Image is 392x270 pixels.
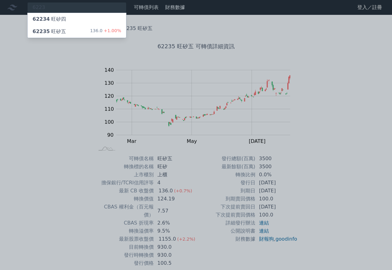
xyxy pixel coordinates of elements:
div: 旺矽五 [33,28,66,35]
a: 62234旺矽四 [28,13,126,25]
span: +1.00% [103,28,121,33]
a: 62235旺矽五 136.0+1.00% [28,25,126,38]
span: 62234 [33,16,50,22]
div: 旺矽四 [33,15,66,23]
span: 62235 [33,28,50,34]
div: 136.0 [90,28,121,35]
